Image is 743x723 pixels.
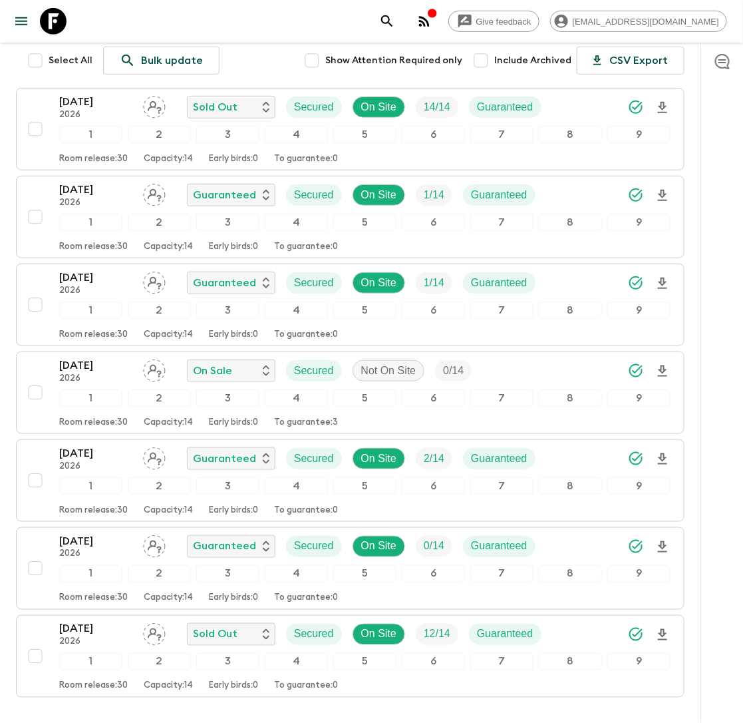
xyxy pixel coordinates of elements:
p: Guaranteed [193,275,256,291]
div: Trip Fill [435,360,472,381]
p: Capacity: 14 [144,154,193,164]
div: Trip Fill [416,448,452,469]
div: 2 [128,389,191,407]
p: Capacity: 14 [144,330,193,340]
div: Secured [286,272,342,294]
p: 2026 [59,198,132,208]
div: 7 [470,477,533,495]
p: Room release: 30 [59,681,128,692]
div: 3 [196,214,259,231]
button: [DATE]2026Assign pack leaderSold OutSecuredOn SiteTrip FillGuaranteed123456789Room release:30Capa... [16,88,684,170]
p: On Site [361,626,396,642]
p: Capacity: 14 [144,417,193,428]
div: 4 [265,389,328,407]
div: 2 [128,653,191,670]
div: 1 [59,214,122,231]
p: [DATE] [59,270,132,286]
div: On Site [353,272,405,294]
p: 2026 [59,637,132,648]
p: Early birds: 0 [209,154,258,164]
div: On Site [353,97,405,118]
div: 6 [402,389,465,407]
p: Secured [294,363,334,379]
div: 4 [265,477,328,495]
p: On Site [361,451,396,467]
p: To guarantee: 0 [274,681,338,692]
div: 5 [333,565,396,583]
p: On Sale [193,363,232,379]
p: 0 / 14 [424,539,444,555]
p: On Site [361,187,396,203]
div: On Site [353,448,405,469]
div: 8 [539,214,602,231]
div: 8 [539,302,602,319]
div: 4 [265,565,328,583]
div: 6 [402,477,465,495]
div: 9 [607,653,670,670]
div: [EMAIL_ADDRESS][DOMAIN_NAME] [550,11,727,32]
div: 2 [128,477,191,495]
p: Capacity: 14 [144,681,193,692]
div: 3 [196,477,259,495]
p: Room release: 30 [59,593,128,604]
div: Secured [286,624,342,645]
div: 7 [470,302,533,319]
span: Give feedback [469,17,539,27]
p: On Site [361,539,396,555]
p: To guarantee: 0 [274,330,338,340]
p: Sold Out [193,626,237,642]
div: 8 [539,653,602,670]
span: Assign pack leader [143,451,166,462]
span: Assign pack leader [143,539,166,550]
div: 9 [607,126,670,143]
div: Not On Site [353,360,425,381]
div: 2 [128,126,191,143]
div: 4 [265,653,328,670]
svg: Synced Successfully [628,99,644,115]
div: Secured [286,448,342,469]
div: Trip Fill [416,272,452,294]
p: 1 / 14 [424,275,444,291]
svg: Download Onboarding [655,451,670,467]
p: 12 / 14 [424,626,450,642]
a: Give feedback [448,11,539,32]
div: Trip Fill [416,536,452,557]
p: Guaranteed [477,626,533,642]
div: 5 [333,302,396,319]
div: On Site [353,624,405,645]
span: Select All [49,54,92,67]
p: Guaranteed [471,187,527,203]
p: 2 / 14 [424,451,444,467]
p: Secured [294,539,334,555]
div: On Site [353,184,405,206]
p: Early birds: 0 [209,330,258,340]
p: Early birds: 0 [209,593,258,604]
div: 9 [607,214,670,231]
p: Guaranteed [477,99,533,115]
p: Secured [294,187,334,203]
button: [DATE]2026Assign pack leaderGuaranteedSecuredOn SiteTrip FillGuaranteed123456789Room release:30Ca... [16,439,684,522]
span: Assign pack leader [143,363,166,374]
span: Assign pack leader [143,276,166,286]
p: Room release: 30 [59,505,128,516]
p: Room release: 30 [59,154,128,164]
div: 3 [196,302,259,319]
p: 2026 [59,549,132,560]
p: Capacity: 14 [144,505,193,516]
p: Capacity: 14 [144,593,193,604]
div: 6 [402,214,465,231]
div: 1 [59,389,122,407]
svg: Synced Successfully [628,275,644,291]
svg: Synced Successfully [628,187,644,203]
p: Room release: 30 [59,242,128,252]
p: Capacity: 14 [144,242,193,252]
span: Assign pack leader [143,188,166,198]
div: 1 [59,302,122,319]
button: [DATE]2026Assign pack leaderGuaranteedSecuredOn SiteTrip FillGuaranteed123456789Room release:30Ca... [16,264,684,346]
p: Guaranteed [471,451,527,467]
p: 0 / 14 [443,363,464,379]
div: 5 [333,389,396,407]
div: 5 [333,477,396,495]
svg: Download Onboarding [655,539,670,555]
div: 7 [470,389,533,407]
